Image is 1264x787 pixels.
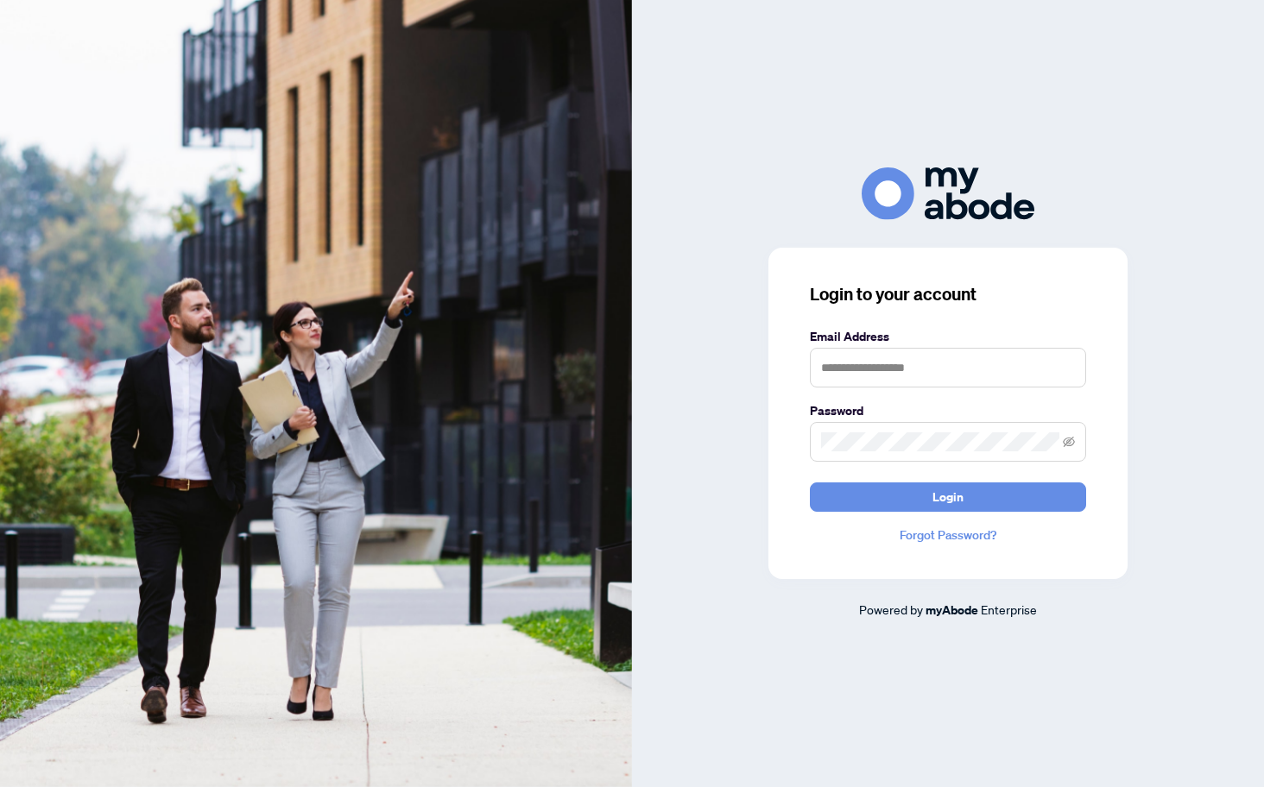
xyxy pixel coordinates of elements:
[810,282,1086,306] h3: Login to your account
[862,167,1034,220] img: ma-logo
[810,526,1086,545] a: Forgot Password?
[810,482,1086,512] button: Login
[810,327,1086,346] label: Email Address
[926,601,978,620] a: myAbode
[1063,436,1075,448] span: eye-invisible
[859,601,923,617] span: Powered by
[932,483,964,511] span: Login
[981,601,1037,617] span: Enterprise
[810,401,1086,420] label: Password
